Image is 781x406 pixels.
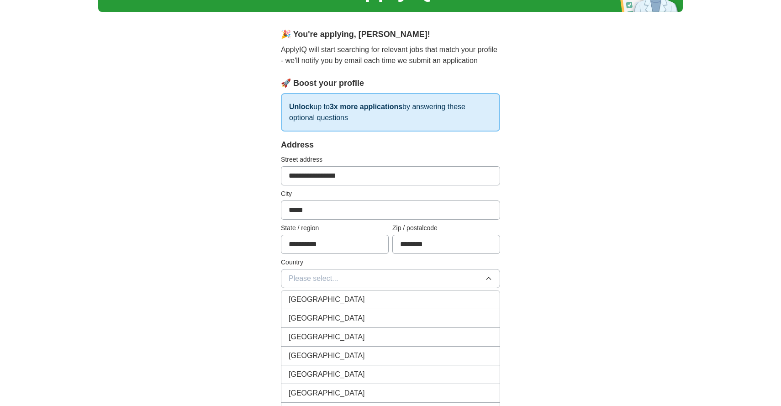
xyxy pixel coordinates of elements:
label: State / region [281,223,389,233]
span: [GEOGRAPHIC_DATA] [289,369,365,380]
label: City [281,189,500,199]
span: [GEOGRAPHIC_DATA] [289,388,365,399]
label: Street address [281,155,500,164]
span: [GEOGRAPHIC_DATA] [289,313,365,324]
button: Please select... [281,269,500,288]
span: [GEOGRAPHIC_DATA] [289,294,365,305]
span: [GEOGRAPHIC_DATA] [289,350,365,361]
span: [GEOGRAPHIC_DATA] [289,332,365,343]
label: Country [281,258,500,267]
p: ApplyIQ will start searching for relevant jobs that match your profile - we'll notify you by emai... [281,44,500,66]
div: 🎉 You're applying , [PERSON_NAME] ! [281,28,500,41]
strong: 3x more applications [330,103,402,111]
label: Zip / postalcode [392,223,500,233]
span: Please select... [289,273,338,284]
div: Address [281,139,500,151]
p: up to by answering these optional questions [281,93,500,132]
div: 🚀 Boost your profile [281,77,500,90]
strong: Unlock [289,103,313,111]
